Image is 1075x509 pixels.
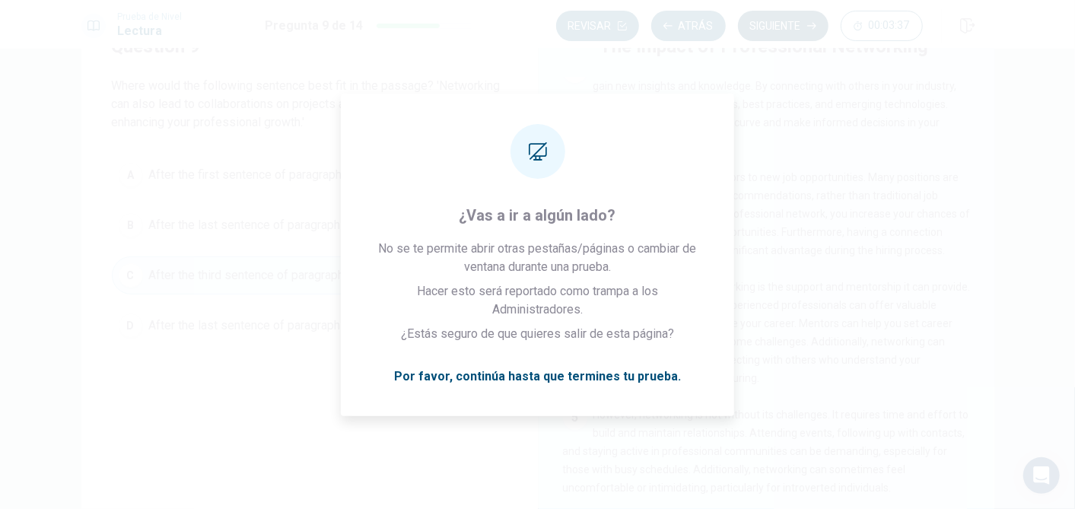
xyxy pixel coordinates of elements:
span: After the last sentence of paragraph 2 [149,216,351,234]
button: CAfter the third sentence of paragraph 4 [112,256,507,294]
button: Revisar [556,11,639,41]
button: BAfter the last sentence of paragraph 2 [112,206,507,244]
div: 3 [563,168,587,192]
button: Siguiente [738,11,829,41]
h1: Pregunta 9 de 14 [266,17,364,35]
span: Networking can also open doors to new job opportunities. Many positions are filled through referr... [563,171,971,256]
span: After the last sentence of paragraph 5 [149,317,351,335]
span: One of the primary benefits of professional networking is the opportunity to gain new insights an... [563,62,957,147]
h1: Lectura [118,22,183,40]
span: Prueba de Nivel [118,11,183,22]
div: A [119,163,143,187]
div: 5 [563,406,587,430]
div: C [119,263,143,288]
div: 4 [563,278,587,302]
span: After the first sentence of paragraph 1 [149,166,352,184]
div: B [119,213,143,237]
div: D [119,313,143,338]
button: DAfter the last sentence of paragraph 5 [112,307,507,345]
button: 00:03:37 [841,11,923,41]
span: Another advantage of networking is the support and mentorship it can provide. Building relationsh... [563,281,971,384]
span: 00:03:37 [869,20,910,32]
div: Open Intercom Messenger [1023,457,1060,494]
button: AAfter the first sentence of paragraph 1 [112,156,507,194]
span: However, networking is not without its challenges. It requires time and effort to build and maint... [563,409,969,494]
button: Atrás [651,11,726,41]
span: Where would the following sentence best fit in the passage? 'Networking can also lead to collabor... [112,77,507,132]
span: After the third sentence of paragraph 4 [149,266,355,285]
